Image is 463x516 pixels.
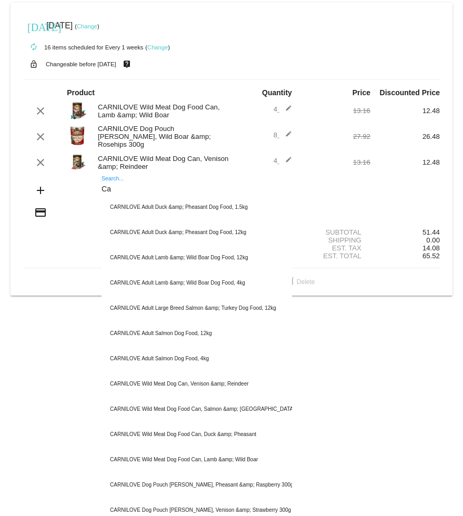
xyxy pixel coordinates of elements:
small: Changeable before [DATE] [46,61,116,67]
div: CARNILOVE Wild Meat Dog Can, Venison &amp; Reindeer [102,371,292,397]
div: 13.16 [301,107,370,115]
div: CARNILOVE Adult Salmon Dog Food, 12kg [102,321,292,346]
div: 26.48 [370,133,440,140]
strong: Price [353,88,370,97]
small: ( ) [75,23,99,29]
div: CARNILOVE Adult Duck &amp; Pheasant Dog Food, 1.5kg [102,195,292,220]
div: Shipping [301,236,370,244]
div: 13.16 [301,158,370,166]
div: CARNILOVE Adult Duck &amp; Pheasant Dog Food, 12kg [102,220,292,245]
span: 4 [274,157,292,165]
div: 12.48 [370,107,440,115]
mat-icon: clear [34,156,47,169]
strong: Quantity [262,88,292,97]
div: Est. Tax [301,244,370,252]
mat-icon: [DATE] [27,20,40,33]
img: 87282.jpg [67,125,88,146]
mat-icon: edit [279,105,292,117]
a: Change [147,44,168,50]
div: CARNILOVE Dog Pouch [PERSON_NAME], Pheasant &amp; Raspberry 300g [102,472,292,498]
mat-icon: live_help [120,57,133,71]
div: 12.48 [370,158,440,166]
div: CARNILOVE Dog Pouch [PERSON_NAME], Wild Boar &amp; Rosehips 300g [93,125,231,148]
div: CARNILOVE Wild Meat Dog Food Can, Salmon &amp; [GEOGRAPHIC_DATA] [102,397,292,422]
mat-icon: add [34,184,47,197]
input: Search... [102,185,292,194]
div: CARNILOVE Adult Lamb &amp; Wild Boar Dog Food, 12kg [102,245,292,270]
strong: Product [67,88,95,97]
strong: Discounted Price [380,88,440,97]
div: Subtotal [301,228,370,236]
mat-icon: lock_open [27,57,40,71]
div: CARNILOVE Wild Meat Dog Can, Venison &amp; Reindeer [93,155,231,170]
mat-icon: clear [34,105,47,117]
div: CARNILOVE Wild Meat Dog Food Can, Lamb &amp; Wild Boar [93,103,231,119]
div: CARNILOVE Adult Salmon Dog Food, 4kg [102,346,292,371]
div: Est. Total [301,252,370,260]
button: Delete [276,272,324,291]
div: 27.92 [301,133,370,140]
mat-icon: clear [34,130,47,143]
div: CARNILOVE Wild Meat Dog Food Can, Lamb &amp; Wild Boar [102,447,292,472]
div: CARNILOVE Wild Meat Dog Food Can, Duck &amp; Pheasant [102,422,292,447]
span: 0.00 [426,236,440,244]
mat-icon: edit [279,130,292,143]
small: 16 items scheduled for Every 1 weeks [23,44,143,50]
span: 14.08 [422,244,440,252]
span: 65.52 [422,252,440,260]
mat-icon: edit [279,156,292,169]
img: 77621.jpg [67,151,88,172]
span: 4 [274,105,292,113]
mat-icon: autorenew [27,41,40,54]
span: 8 [274,131,292,139]
span: Delete [284,278,315,286]
a: Change [77,23,97,29]
div: CARNILOVE Adult Lamb &amp; Wild Boar Dog Food, 4kg [102,270,292,296]
small: ( ) [145,44,170,50]
img: 77169.jpg [67,99,88,120]
div: 51.44 [370,228,440,236]
mat-icon: credit_card [34,206,47,219]
div: CARNILOVE Adult Large Breed Salmon &amp; Turkey Dog Food, 12kg [102,296,292,321]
